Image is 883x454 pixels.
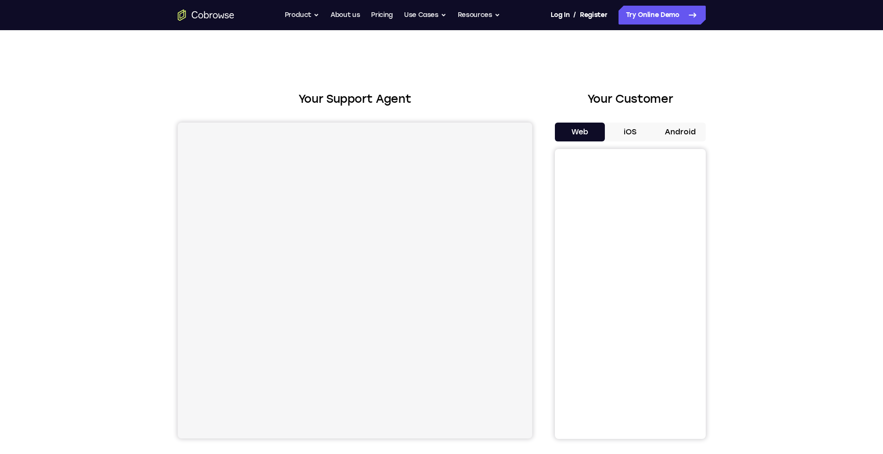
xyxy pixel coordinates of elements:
button: Android [655,123,706,141]
a: Register [580,6,607,25]
button: Resources [458,6,500,25]
button: iOS [605,123,655,141]
iframe: Agent [178,123,532,438]
a: Try Online Demo [619,6,706,25]
h2: Your Support Agent [178,91,532,107]
button: Product [285,6,320,25]
button: Use Cases [404,6,446,25]
a: About us [330,6,360,25]
a: Go to the home page [178,9,234,21]
a: Pricing [371,6,393,25]
h2: Your Customer [555,91,706,107]
button: Web [555,123,605,141]
span: / [573,9,576,21]
a: Log In [551,6,569,25]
